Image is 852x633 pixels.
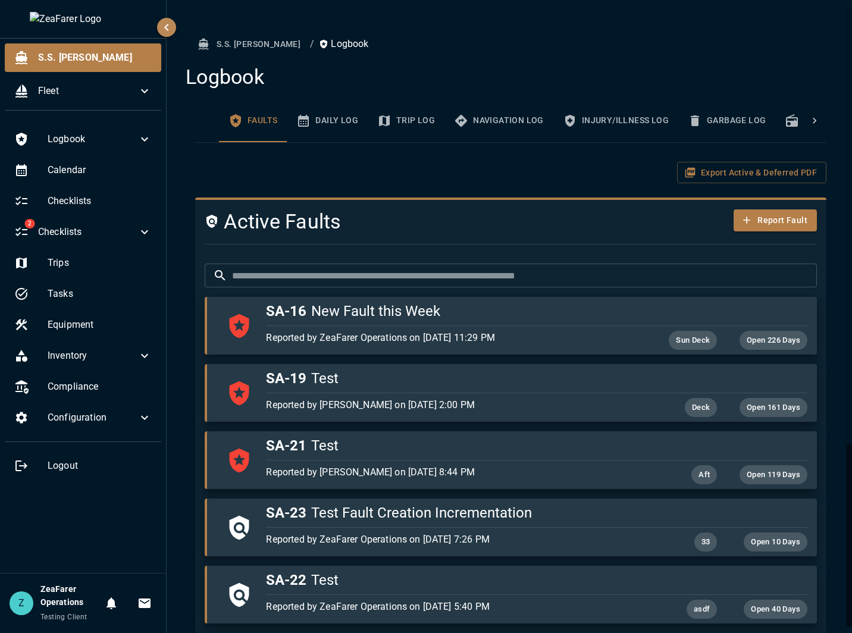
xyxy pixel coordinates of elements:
li: / [310,37,314,51]
span: Logbook [48,132,137,146]
span: Open 119 Days [740,468,807,482]
button: Navigation Log [444,99,553,142]
div: 2Checklists [5,218,161,246]
h6: ZeaFarer Operations [40,583,99,609]
button: Export Active & Deferred PDF [677,162,826,184]
span: asdf [687,603,718,616]
span: Configuration [48,410,137,425]
div: Checklists [5,187,161,215]
div: S.S. [PERSON_NAME] [5,43,161,72]
p: Reported by ZeaFarer Operations on [DATE] 5:40 PM [266,600,627,614]
button: SA-22TestReported by ZeaFarer Operations on [DATE] 5:40 PMasdfOpen 40 Days [205,566,817,623]
span: Inventory [48,349,137,363]
div: Configuration [5,403,161,432]
span: Aft [691,468,717,482]
div: Inventory [5,341,161,370]
span: Tasks [48,287,152,301]
span: Open 10 Days [744,535,807,549]
p: Reported by [PERSON_NAME] on [DATE] 2:00 PM [266,398,627,412]
button: Notifications [99,591,123,615]
button: Garbage Log [678,99,775,142]
span: SA-22 [266,572,306,588]
div: Calendar [5,156,161,184]
span: Logout [48,459,152,473]
span: Compliance [48,380,152,394]
span: Fleet [38,84,137,98]
h4: Active Faults [205,209,713,234]
div: Tasks [5,280,161,308]
span: SA-16 [266,303,306,319]
button: Faults [219,99,287,142]
div: basic tabs example [219,99,803,142]
h5: New Fault this Week [266,302,807,321]
span: Trips [48,256,152,270]
span: 33 [694,535,718,549]
button: Injury/Illness Log [553,99,678,142]
p: Reported by ZeaFarer Operations on [DATE] 7:26 PM [266,532,627,547]
span: Open 161 Days [740,401,807,415]
div: Logout [5,452,161,480]
p: Reported by ZeaFarer Operations on [DATE] 11:29 PM [266,331,627,345]
button: SA-23Test Fault Creation IncrementationReported by ZeaFarer Operations on [DATE] 7:26 PM33Open 10... [205,499,817,556]
button: SA-16New Fault this WeekReported by ZeaFarer Operations on [DATE] 11:29 PMSun DeckOpen 226 Days [205,297,817,355]
button: SA-21TestReported by [PERSON_NAME] on [DATE] 8:44 PMAftOpen 119 Days [205,431,817,489]
span: SA-21 [266,437,306,454]
span: Deck [685,401,718,415]
h5: Test Fault Creation Incrementation [266,503,807,522]
button: Daily Log [287,99,368,142]
div: Logbook [5,125,161,153]
span: Open 40 Days [744,603,807,616]
span: Checklists [38,225,137,239]
span: 2 [24,219,35,228]
span: Sun Deck [669,334,717,347]
span: Equipment [48,318,152,332]
div: Z [10,591,33,615]
h4: Logbook [186,65,826,90]
p: Reported by [PERSON_NAME] on [DATE] 8:44 PM [266,465,627,480]
button: S.S. [PERSON_NAME] [195,33,305,55]
span: Testing Client [40,613,87,621]
span: Checklists [48,194,152,208]
button: Trip Log [368,99,444,142]
div: Trips [5,249,161,277]
h5: Test [266,369,807,388]
h5: Test [266,571,807,590]
h5: Test [266,436,807,455]
span: S.S. [PERSON_NAME] [38,51,152,65]
span: SA-19 [266,370,306,387]
button: Report Fault [734,209,817,231]
span: Calendar [48,163,152,177]
button: Invitations [133,591,156,615]
p: Logbook [319,37,368,51]
span: Open 226 Days [740,334,807,347]
button: SA-19TestReported by [PERSON_NAME] on [DATE] 2:00 PMDeckOpen 161 Days [205,364,817,422]
img: ZeaFarer Logo [30,12,137,26]
div: Fleet [5,77,161,105]
span: SA-23 [266,504,306,521]
div: Equipment [5,311,161,339]
div: Compliance [5,372,161,401]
